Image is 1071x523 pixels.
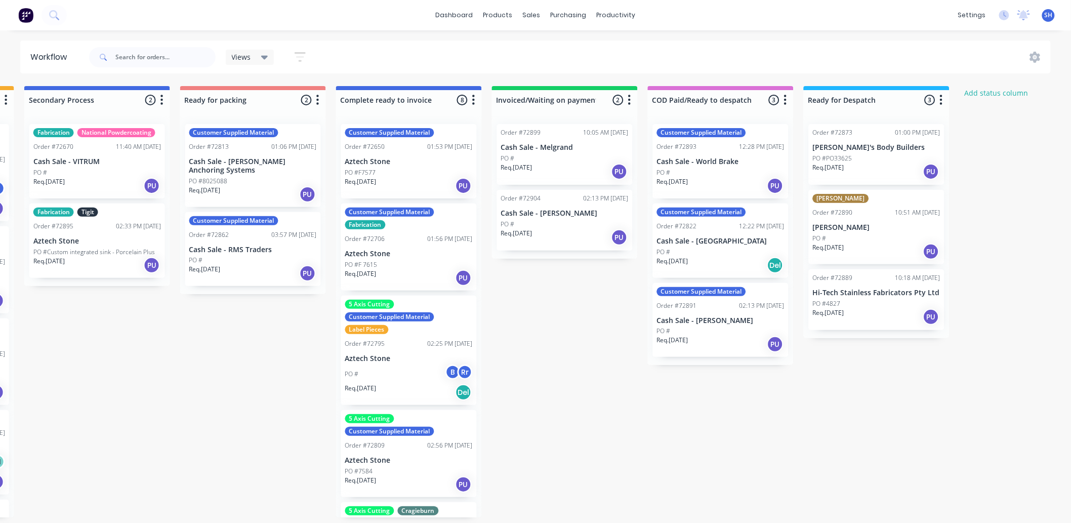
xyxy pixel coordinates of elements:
[345,269,377,278] p: Req. [DATE]
[345,177,377,186] p: Req. [DATE]
[33,142,73,151] div: Order #72670
[345,325,389,334] div: Label Pieces
[345,506,394,515] div: 5 Axis Cutting
[345,441,385,450] div: Order #72809
[456,270,472,286] div: PU
[189,177,228,186] p: PO #8025088
[813,234,827,243] p: PO #
[497,190,633,251] div: Order #7290402:13 PM [DATE]Cash Sale - [PERSON_NAME]PO #Req.[DATE]PU
[739,142,785,151] div: 12:28 PM [DATE]
[33,128,74,137] div: Fabrication
[232,52,251,62] span: Views
[189,216,278,225] div: Customer Supplied Material
[653,124,789,198] div: Customer Supplied MaterialOrder #7289312:28 PM [DATE]Cash Sale - World BrakePO #Req.[DATE]PU
[115,47,216,67] input: Search for orders...
[428,441,473,450] div: 02:56 PM [DATE]
[116,142,161,151] div: 11:40 AM [DATE]
[345,250,473,258] p: Aztech Stone
[29,124,165,198] div: FabricationNational PowdercoatingOrder #7267011:40 AM [DATE]Cash Sale - VITRUMPO #Req.[DATE]PU
[501,143,629,152] p: Cash Sale - Melgrand
[116,222,161,231] div: 02:33 PM [DATE]
[428,339,473,348] div: 02:25 PM [DATE]
[341,124,477,198] div: Customer Supplied MaterialOrder #7265001:53 PM [DATE]Aztech StonePO #F7577Req.[DATE]PU
[653,204,789,278] div: Customer Supplied MaterialOrder #7282212:22 PM [DATE]Cash Sale - [GEOGRAPHIC_DATA]PO #Req.[DATE]Del
[813,299,841,308] p: PO #4827
[345,384,377,393] p: Req. [DATE]
[345,260,378,269] p: PO #F 7615
[33,168,47,177] p: PO #
[300,265,316,281] div: PU
[431,8,478,23] a: dashboard
[345,312,434,321] div: Customer Supplied Material
[739,222,785,231] div: 12:22 PM [DATE]
[657,336,688,345] p: Req. [DATE]
[189,246,317,254] p: Cash Sale - RMS Traders
[657,301,697,310] div: Order #72891
[345,354,473,363] p: Aztech Stone
[456,384,472,400] div: Del
[657,316,785,325] p: Cash Sale - [PERSON_NAME]
[518,8,546,23] div: sales
[189,128,278,137] div: Customer Supplied Material
[341,296,477,406] div: 5 Axis CuttingCustomer Supplied MaterialLabel PiecesOrder #7279502:25 PM [DATE]Aztech StonePO #BR...
[657,237,785,246] p: Cash Sale - [GEOGRAPHIC_DATA]
[18,8,33,23] img: Factory
[546,8,592,23] div: purchasing
[809,269,944,330] div: Order #7288910:18 AM [DATE]Hi-Tech Stainless Fabricators Pty LtdPO #4827Req.[DATE]PU
[923,244,939,260] div: PU
[456,178,472,194] div: PU
[657,222,697,231] div: Order #72822
[300,186,316,203] div: PU
[33,257,65,266] p: Req. [DATE]
[478,8,518,23] div: products
[592,8,641,23] div: productivity
[456,476,472,493] div: PU
[144,178,160,194] div: PU
[341,410,477,497] div: 5 Axis CuttingCustomer Supplied MaterialOrder #7280902:56 PM [DATE]Aztech StonePO #7584Req.[DATE]PU
[653,283,789,357] div: Customer Supplied MaterialOrder #7289102:13 PM [DATE]Cash Sale - [PERSON_NAME]PO #Req.[DATE]PU
[813,208,853,217] div: Order #72890
[813,128,853,137] div: Order #72873
[813,163,844,172] p: Req. [DATE]
[960,86,1034,100] button: Add status column
[144,257,160,273] div: PU
[657,257,688,266] p: Req. [DATE]
[189,256,203,265] p: PO #
[189,186,221,195] p: Req. [DATE]
[657,168,671,177] p: PO #
[809,190,944,264] div: [PERSON_NAME]Order #7289010:51 AM [DATE][PERSON_NAME]PO #Req.[DATE]PU
[501,229,532,238] p: Req. [DATE]
[77,128,155,137] div: National Powdercoating
[345,339,385,348] div: Order #72795
[185,212,321,287] div: Customer Supplied MaterialOrder #7286203:57 PM [DATE]Cash Sale - RMS TradersPO #Req.[DATE]PU
[33,237,161,246] p: Aztech Stone
[584,128,629,137] div: 10:05 AM [DATE]
[501,128,541,137] div: Order #72899
[813,243,844,252] p: Req. [DATE]
[501,163,532,172] p: Req. [DATE]
[341,204,477,291] div: Customer Supplied MaterialFabricationOrder #7270601:56 PM [DATE]Aztech StonePO #F 7615Req.[DATE]PU
[813,154,852,163] p: PO #PO33625
[813,223,940,232] p: [PERSON_NAME]
[895,208,940,217] div: 10:51 AM [DATE]
[345,427,434,436] div: Customer Supplied Material
[345,142,385,151] div: Order #72650
[345,128,434,137] div: Customer Supplied Material
[185,124,321,207] div: Customer Supplied MaterialOrder #7281301:06 PM [DATE]Cash Sale - [PERSON_NAME] Anchoring SystemsP...
[272,230,317,239] div: 03:57 PM [DATE]
[345,208,434,217] div: Customer Supplied Material
[739,301,785,310] div: 02:13 PM [DATE]
[189,142,229,151] div: Order #72813
[657,287,746,296] div: Customer Supplied Material
[501,194,541,203] div: Order #72904
[458,365,473,380] div: Rr
[501,209,629,218] p: Cash Sale - [PERSON_NAME]
[30,51,72,63] div: Workflow
[33,248,155,257] p: PO #Custom integrated sink - Porcelain Plus
[29,204,165,278] div: FabricationTigitOrder #7289502:33 PM [DATE]Aztech StonePO #Custom integrated sink - Porcelain Plu...
[657,142,697,151] div: Order #72893
[345,456,473,465] p: Aztech Stone
[813,273,853,283] div: Order #72889
[923,309,939,325] div: PU
[611,164,628,180] div: PU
